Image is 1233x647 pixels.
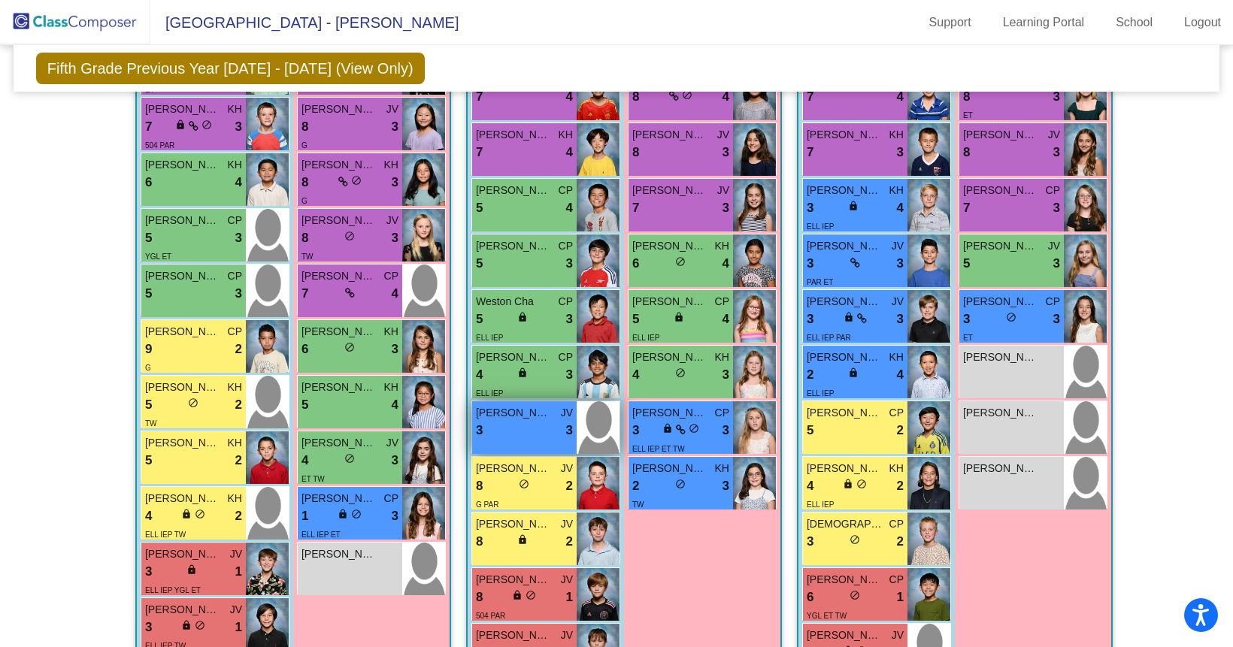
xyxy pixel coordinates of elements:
[723,365,729,385] span: 3
[723,198,729,218] span: 3
[632,421,639,440] span: 3
[632,476,639,496] span: 2
[963,127,1038,143] span: [PERSON_NAME]
[228,101,242,117] span: KH
[723,421,729,440] span: 3
[301,435,377,451] span: [PERSON_NAME]
[566,87,573,107] span: 4
[889,183,904,198] span: KH
[559,238,573,254] span: CP
[963,405,1038,421] span: [PERSON_NAME]
[1053,87,1060,107] span: 3
[145,531,186,539] span: ELL IEP TW
[230,546,242,562] span: JV
[674,312,684,322] span: lock
[476,310,483,329] span: 5
[512,590,523,600] span: lock
[476,500,498,509] span: G PAR
[723,254,729,274] span: 4
[897,476,904,496] span: 2
[301,506,308,526] span: 1
[235,284,242,304] span: 3
[145,602,220,618] span: [PERSON_NAME]
[566,254,573,274] span: 3
[188,398,198,408] span: do_not_disturb_alt
[561,461,573,476] span: JV
[301,228,308,248] span: 8
[963,294,1038,310] span: [PERSON_NAME]
[145,86,155,94] span: ET
[476,143,483,162] span: 7
[561,516,573,532] span: JV
[386,435,398,451] span: JV
[517,367,528,378] span: lock
[850,590,860,600] span: do_not_disturb_alt
[889,461,904,476] span: KH
[476,349,551,365] span: [PERSON_NAME]
[344,231,355,241] span: do_not_disturb_alt
[689,423,699,434] span: do_not_disturb_alt
[476,183,551,198] span: [PERSON_NAME]
[897,143,904,162] span: 3
[807,476,813,496] span: 4
[566,198,573,218] span: 4
[228,491,242,506] span: KH
[632,445,685,453] span: ELL IEP ET TW
[897,87,904,107] span: 4
[897,588,904,607] span: 1
[566,588,573,607] span: 1
[384,324,398,340] span: KH
[392,228,398,248] span: 3
[301,475,325,483] span: ET TW
[632,334,659,342] span: ELL IEP
[856,479,867,489] span: do_not_disturb_alt
[228,268,242,284] span: CP
[897,421,904,440] span: 2
[301,117,308,137] span: 8
[235,340,242,359] span: 2
[807,612,847,620] span: YGL ET TW
[844,312,854,322] span: lock
[517,312,528,322] span: lock
[235,562,242,582] span: 1
[235,506,242,526] span: 2
[235,451,242,470] span: 2
[632,198,639,218] span: 7
[181,509,192,519] span: lock
[807,572,882,588] span: [PERSON_NAME]
[717,127,729,143] span: JV
[561,627,573,643] span: JV
[807,254,813,274] span: 3
[963,143,970,162] span: 8
[476,405,551,421] span: [PERSON_NAME] Kitchen
[392,395,398,415] span: 4
[301,101,377,117] span: [PERSON_NAME]
[632,310,639,329] span: 5
[662,423,673,434] span: lock
[723,310,729,329] span: 4
[301,252,314,261] span: TW
[632,405,707,421] span: [PERSON_NAME]
[476,294,551,310] span: Weston Cha
[675,479,686,489] span: do_not_disturb_alt
[476,516,551,532] span: [PERSON_NAME]
[301,268,377,284] span: [PERSON_NAME]
[235,173,242,192] span: 4
[301,379,377,395] span: [PERSON_NAME] [PERSON_NAME]
[807,198,813,218] span: 3
[145,435,220,451] span: [PERSON_NAME]
[963,461,1038,476] span: [PERSON_NAME]
[301,284,308,304] span: 7
[476,254,483,274] span: 5
[36,53,425,84] span: Fifth Grade Previous Year [DATE] - [DATE] (View Only)
[632,349,707,365] span: [PERSON_NAME]
[145,562,152,582] span: 3
[338,509,348,519] span: lock
[175,119,186,130] span: lock
[675,256,686,267] span: do_not_disturb_alt
[566,143,573,162] span: 4
[807,238,882,254] span: [PERSON_NAME]
[195,620,205,630] span: do_not_disturb_alt
[807,516,882,532] span: [DEMOGRAPHIC_DATA]
[892,238,904,254] span: JV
